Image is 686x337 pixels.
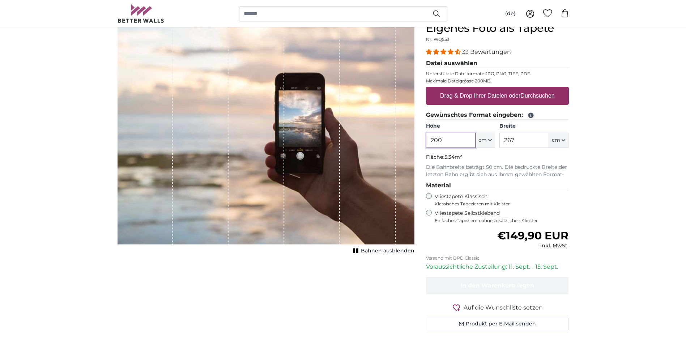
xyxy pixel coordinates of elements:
label: Vliestapete Klassisch [435,193,563,207]
span: Nr. WQ553 [426,37,449,42]
span: Bahnen ausblenden [361,247,414,255]
span: 5.34m² [444,154,462,160]
div: inkl. MwSt. [497,242,568,249]
span: cm [478,137,487,144]
p: Die Bahnbreite beträgt 50 cm. Die bedruckte Breite der letzten Bahn ergibt sich aus Ihrem gewählt... [426,164,569,178]
p: Versand mit DPD Classic [426,255,569,261]
label: Höhe [426,123,495,130]
legend: Datei auswählen [426,59,569,68]
div: 1 of 1 [118,22,414,256]
button: cm [476,133,495,148]
button: Bahnen ausblenden [351,246,414,256]
span: 4.33 stars [426,48,462,55]
span: 33 Bewertungen [462,48,511,55]
span: Auf die Wunschliste setzen [464,303,543,312]
h1: Eigenes Foto als Tapete [426,22,569,35]
button: Auf die Wunschliste setzen [426,303,569,312]
button: (de) [499,7,521,20]
button: cm [549,133,568,148]
button: Produkt per E-Mail senden [426,318,569,330]
label: Vliestapete Selbstklebend [435,210,569,223]
span: In den Warenkorb legen [460,282,534,289]
u: Durchsuchen [520,93,554,99]
span: Klassisches Tapezieren mit Kleister [435,201,563,207]
legend: Material [426,181,569,190]
img: Betterwalls [118,4,165,23]
label: Drag & Drop Ihrer Dateien oder [437,89,558,103]
legend: Gewünschtes Format eingeben: [426,111,569,120]
p: Maximale Dateigrösse 200MB. [426,78,569,84]
p: Voraussichtliche Zustellung: 11. Sept. - 15. Sept. [426,263,569,271]
label: Breite [499,123,568,130]
span: €149,90 EUR [497,229,568,242]
button: In den Warenkorb legen [426,277,569,294]
span: cm [552,137,560,144]
p: Fläche: [426,154,569,161]
p: Unterstützte Dateiformate JPG, PNG, TIFF, PDF. [426,71,569,77]
span: Einfaches Tapezieren ohne zusätzlichen Kleister [435,218,569,223]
